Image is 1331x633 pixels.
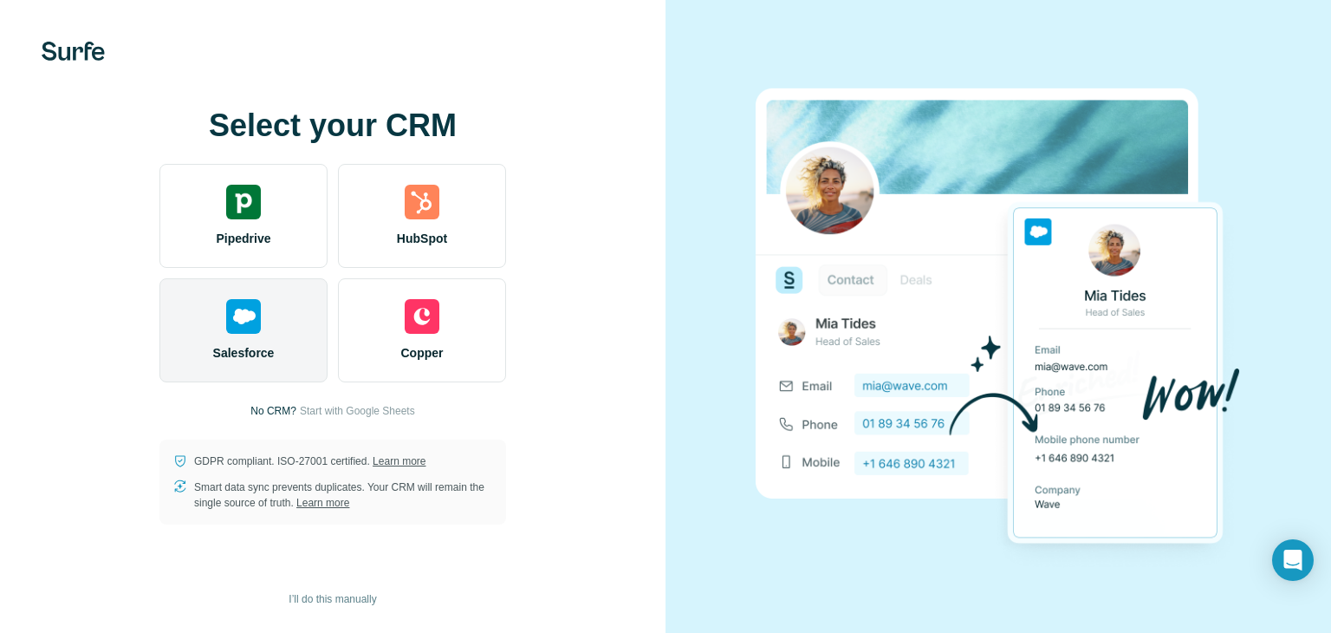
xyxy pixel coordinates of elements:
button: Start with Google Sheets [300,403,415,419]
a: Learn more [373,455,425,467]
p: Smart data sync prevents duplicates. Your CRM will remain the single source of truth. [194,480,492,511]
span: I’ll do this manually [289,591,376,607]
img: Surfe's logo [42,42,105,61]
a: Learn more [296,497,349,509]
img: copper's logo [405,299,439,334]
h1: Select your CRM [159,108,506,143]
span: Copper [401,344,444,362]
p: No CRM? [250,403,296,419]
span: Salesforce [213,344,275,362]
p: GDPR compliant. ISO-27001 certified. [194,454,425,469]
span: Pipedrive [216,230,270,247]
img: hubspot's logo [405,185,439,219]
button: I’ll do this manually [276,586,388,612]
span: HubSpot [397,230,447,247]
img: salesforce's logo [226,299,261,334]
img: SALESFORCE image [756,59,1241,574]
div: Open Intercom Messenger [1272,539,1314,581]
img: pipedrive's logo [226,185,261,219]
